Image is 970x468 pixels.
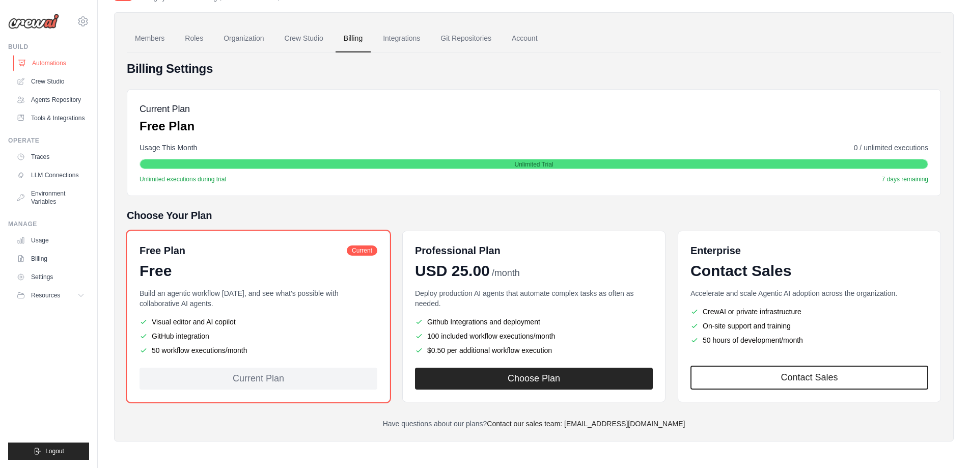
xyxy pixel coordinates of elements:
[140,243,185,258] h6: Free Plan
[12,167,89,183] a: LLM Connections
[882,175,928,183] span: 7 days remaining
[31,291,60,299] span: Resources
[8,43,89,51] div: Build
[276,25,331,52] a: Crew Studio
[140,345,377,355] li: 50 workflow executions/month
[415,288,653,309] p: Deploy production AI agents that automate complex tasks as often as needed.
[432,25,500,52] a: Git Repositories
[12,232,89,249] a: Usage
[140,175,226,183] span: Unlimited executions during trial
[690,307,928,317] li: CrewAI or private infrastructure
[415,262,490,280] span: USD 25.00
[415,317,653,327] li: Github Integrations and deployment
[854,143,928,153] span: 0 / unlimited executions
[140,331,377,341] li: GitHub integration
[140,118,195,134] p: Free Plan
[504,25,546,52] a: Account
[8,220,89,228] div: Manage
[690,321,928,331] li: On-site support and training
[415,243,501,258] h6: Professional Plan
[336,25,371,52] a: Billing
[140,102,195,116] h5: Current Plan
[45,447,64,455] span: Logout
[487,420,685,428] a: Contact our sales team: [EMAIL_ADDRESS][DOMAIN_NAME]
[12,287,89,304] button: Resources
[127,208,941,223] h5: Choose Your Plan
[177,25,211,52] a: Roles
[127,61,941,77] h4: Billing Settings
[140,262,377,280] div: Free
[12,149,89,165] a: Traces
[8,14,59,29] img: Logo
[127,419,941,429] p: Have questions about our plans?
[13,55,90,71] a: Automations
[12,251,89,267] a: Billing
[215,25,272,52] a: Organization
[8,136,89,145] div: Operate
[12,92,89,108] a: Agents Repository
[415,345,653,355] li: $0.50 per additional workflow execution
[12,185,89,210] a: Environment Variables
[140,368,377,390] div: Current Plan
[8,443,89,460] button: Logout
[127,25,173,52] a: Members
[690,243,928,258] h6: Enterprise
[347,245,377,256] span: Current
[690,366,928,390] a: Contact Sales
[375,25,428,52] a: Integrations
[690,335,928,345] li: 50 hours of development/month
[140,288,377,309] p: Build an agentic workflow [DATE], and see what's possible with collaborative AI agents.
[415,331,653,341] li: 100 included workflow executions/month
[12,269,89,285] a: Settings
[140,317,377,327] li: Visual editor and AI copilot
[415,368,653,390] button: Choose Plan
[690,288,928,298] p: Accelerate and scale Agentic AI adoption across the organization.
[492,266,520,280] span: /month
[12,73,89,90] a: Crew Studio
[140,143,197,153] span: Usage This Month
[690,262,928,280] div: Contact Sales
[514,160,553,169] span: Unlimited Trial
[12,110,89,126] a: Tools & Integrations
